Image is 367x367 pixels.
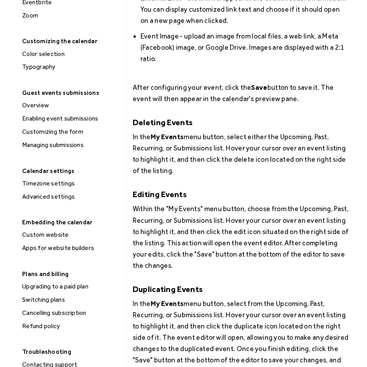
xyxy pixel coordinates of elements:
[19,127,123,137] a: Customizing the form
[20,230,123,240] div: Custom website
[18,268,122,280] div: Plans and billing
[19,49,123,59] a: Color selection
[18,165,122,177] div: Calendar settings
[133,203,349,271] p: Within the "My Events" menu button, choose from the Upcoming, Past, Recurring, or Submissions lis...
[19,100,123,110] a: Overview
[19,140,123,150] a: Managing submissions
[19,281,123,292] a: Upgrading to a paid plan
[20,114,123,124] div: Enabling event submissions
[19,295,123,305] a: Switching plans
[20,178,123,189] div: Timezone settings
[19,10,123,21] a: Zoom
[133,189,349,200] h5: Editing Events
[19,62,123,72] a: Typography
[151,299,184,308] strong: My Events
[20,281,123,292] div: Upgrading to a paid plan
[20,100,123,110] div: Overview
[151,133,184,141] strong: My Events
[18,216,122,228] div: Embedding the calendar
[20,308,123,318] div: Cancelling subscription
[20,10,123,21] div: Zoom
[19,230,123,240] a: Custom website
[19,243,123,253] a: Apps for website builders
[18,346,122,358] div: Troubleshooting
[18,35,122,47] div: Customizing the calendar
[19,114,123,124] a: Enabling event submissions
[19,192,123,202] a: Advanced settings
[20,192,123,202] div: Advanced settings
[18,87,122,99] div: Guest events submissions
[20,243,123,253] div: Apps for website builders
[133,117,349,128] h5: Deleting Events
[19,178,123,189] a: Timezone settings
[133,283,349,295] h5: Duplicating Events
[140,30,349,64] li: Event Image - upload an image from local files, a web link, a Meta (Facebook) image, or Google Dr...
[251,83,267,91] strong: Save
[19,308,123,318] a: Cancelling subscription
[133,70,349,104] p: After configuring your event, click the button to save it. The event will then appear in the cale...
[20,321,123,331] div: Refund policy
[133,131,349,176] p: In the menu button, select either the Upcoming, Past, Recurring, or Submissions list. Hover your ...
[20,62,123,72] div: Typography
[20,295,123,305] div: Switching plans
[19,321,123,331] a: Refund policy
[20,140,123,150] div: Managing submissions
[20,127,123,137] div: Customizing the form
[20,49,123,59] div: Color selection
